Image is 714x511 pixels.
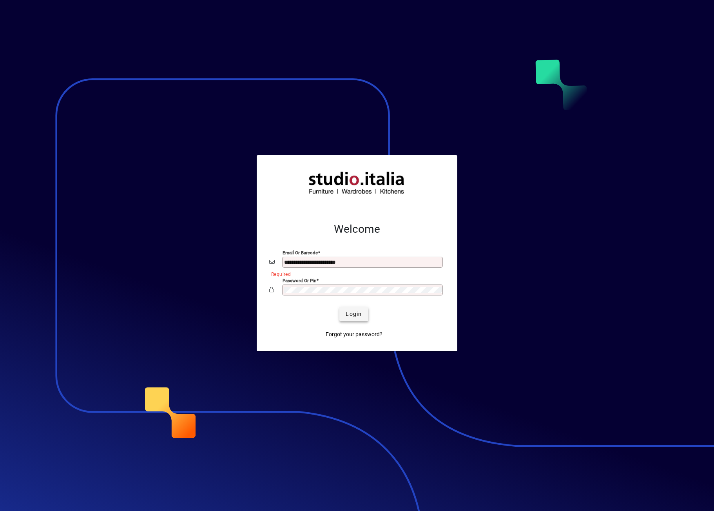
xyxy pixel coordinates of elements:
button: Login [339,307,368,321]
mat-label: Email or Barcode [283,250,318,255]
mat-error: Required [271,270,439,278]
span: Login [346,310,362,318]
a: Forgot your password? [323,328,386,342]
mat-label: Password or Pin [283,277,316,283]
h2: Welcome [269,223,445,236]
span: Forgot your password? [326,330,382,339]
